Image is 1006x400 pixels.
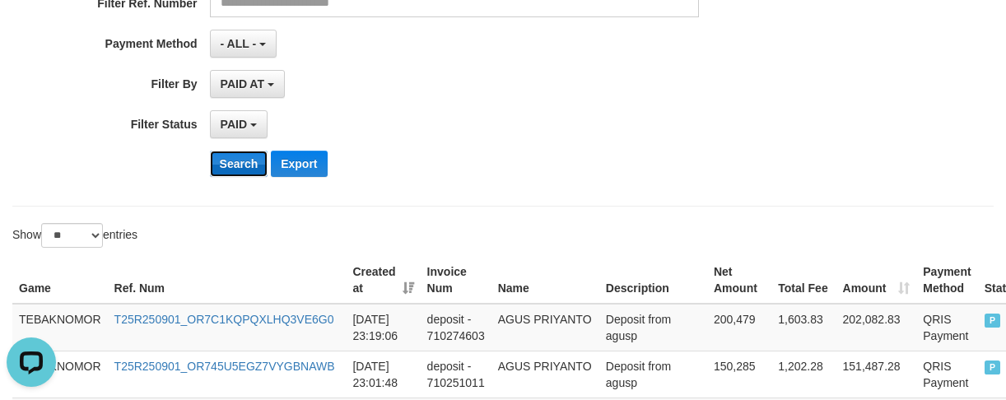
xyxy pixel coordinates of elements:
td: TEBAKNOMOR [12,304,108,351]
th: Game [12,257,108,304]
span: PAID [985,360,1001,374]
button: Export [271,151,327,177]
th: Amount: activate to sort column ascending [836,257,917,304]
button: PAID AT [210,70,285,98]
th: Invoice Num [421,257,491,304]
span: PAID AT [221,77,264,91]
td: 202,082.83 [836,304,917,351]
button: Open LiveChat chat widget [7,7,56,56]
td: 151,487.28 [836,351,917,398]
th: Net Amount [707,257,771,304]
select: Showentries [41,223,103,248]
th: Name [491,257,599,304]
label: Show entries [12,223,137,248]
button: PAID [210,110,268,138]
td: 1,202.28 [771,351,836,398]
span: - ALL - [221,37,257,50]
span: PAID [221,118,247,131]
th: Total Fee [771,257,836,304]
td: AGUS PRIYANTO [491,351,599,398]
td: Deposit from agusp [599,304,707,351]
a: T25R250901_OR745U5EGZ7VYGBNAWB [114,360,335,373]
th: Created at: activate to sort column ascending [346,257,420,304]
span: PAID [985,314,1001,328]
td: deposit - 710251011 [421,351,491,398]
td: QRIS Payment [916,304,977,351]
td: AGUS PRIYANTO [491,304,599,351]
td: 1,603.83 [771,304,836,351]
td: 150,285 [707,351,771,398]
th: Description [599,257,707,304]
th: Payment Method [916,257,977,304]
td: [DATE] 23:19:06 [346,304,420,351]
button: - ALL - [210,30,277,58]
td: deposit - 710274603 [421,304,491,351]
td: [DATE] 23:01:48 [346,351,420,398]
td: 200,479 [707,304,771,351]
a: T25R250901_OR7C1KQPQXLHQ3VE6G0 [114,313,334,326]
td: Deposit from agusp [599,351,707,398]
button: Search [210,151,268,177]
td: QRIS Payment [916,351,977,398]
th: Ref. Num [108,257,347,304]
